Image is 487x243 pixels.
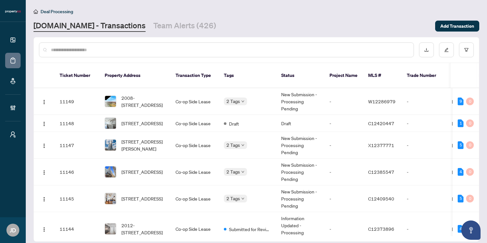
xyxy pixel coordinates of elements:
td: 11149 [54,88,100,115]
span: edit [444,48,449,52]
td: Co-op Side Lease [170,185,219,212]
button: filter [459,42,474,57]
td: - [402,185,447,212]
button: download [419,42,434,57]
img: thumbnail-img [105,140,116,151]
span: [STREET_ADDRESS] [121,168,163,175]
img: Logo [42,143,47,148]
button: Logo [39,96,49,107]
span: 2 Tags [226,195,240,202]
td: Co-op Side Lease [170,159,219,185]
img: Logo [42,197,47,202]
span: Add Transaction [440,21,474,31]
td: Co-op Side Lease [170,88,219,115]
span: C12420447 [368,120,394,126]
span: [STREET_ADDRESS][PERSON_NAME] [121,138,165,152]
td: 11146 [54,159,100,185]
img: thumbnail-img [105,223,116,234]
img: thumbnail-img [105,193,116,204]
button: Logo [39,193,49,204]
img: thumbnail-img [105,118,116,129]
span: [STREET_ADDRESS] [121,120,163,127]
span: down [241,100,244,103]
td: 11148 [54,115,100,132]
span: [STREET_ADDRESS] [121,195,163,202]
td: 11145 [54,185,100,212]
div: 0 [466,98,474,105]
span: Deal Processing [41,9,73,14]
td: - [324,88,363,115]
td: - [402,115,447,132]
span: JD [10,226,16,235]
span: download [424,48,429,52]
span: C12409540 [368,196,394,201]
span: 2012-[STREET_ADDRESS] [121,222,165,236]
td: - [324,115,363,132]
td: New Submission - Processing Pending [276,185,324,212]
div: 4 [458,225,463,233]
img: Logo [42,121,47,126]
button: Add Transaction [435,21,479,32]
span: down [241,197,244,200]
span: 2008-[STREET_ADDRESS] [121,94,165,108]
span: user-switch [10,131,16,138]
span: C12373896 [368,226,394,232]
th: Project Name [324,63,363,88]
td: - [324,185,363,212]
button: edit [439,42,454,57]
a: [DOMAIN_NAME] - Transactions [33,20,146,32]
td: Co-op Side Lease [170,132,219,159]
img: Logo [42,99,47,105]
td: New Submission - Processing Pending [276,132,324,159]
img: Logo [42,170,47,175]
td: New Submission - Processing Pending [276,159,324,185]
div: 5 [458,141,463,149]
th: MLS # [363,63,402,88]
button: Open asap [461,220,481,240]
button: Logo [39,167,49,177]
div: 0 [466,168,474,176]
span: 2 Tags [226,168,240,175]
div: 5 [458,195,463,202]
div: 9 [458,98,463,105]
td: - [402,88,447,115]
span: C12385547 [368,169,394,175]
button: Logo [39,140,49,150]
td: - [402,132,447,159]
span: W12286979 [368,98,396,104]
th: Tags [219,63,276,88]
td: - [324,132,363,159]
span: home [33,9,38,14]
div: 0 [466,119,474,127]
span: down [241,144,244,147]
th: Trade Number [402,63,447,88]
a: Team Alerts (426) [153,20,216,32]
button: Logo [39,118,49,128]
td: 11147 [54,132,100,159]
img: thumbnail-img [105,166,116,177]
span: Draft [229,120,239,127]
th: Transaction Type [170,63,219,88]
img: thumbnail-img [105,96,116,107]
th: Status [276,63,324,88]
span: 2 Tags [226,141,240,149]
span: filter [464,48,469,52]
button: Logo [39,224,49,234]
div: 0 [466,195,474,202]
div: 0 [466,141,474,149]
td: - [402,159,447,185]
span: Submitted for Review [229,226,271,233]
div: 1 [458,119,463,127]
td: Co-op Side Lease [170,115,219,132]
th: Property Address [100,63,170,88]
span: 2 Tags [226,98,240,105]
td: New Submission - Processing Pending [276,88,324,115]
td: Draft [276,115,324,132]
span: down [241,170,244,173]
div: 4 [458,168,463,176]
img: Logo [42,227,47,232]
span: X12377771 [368,142,394,148]
img: logo [5,10,21,14]
th: Ticket Number [54,63,100,88]
td: - [324,159,363,185]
